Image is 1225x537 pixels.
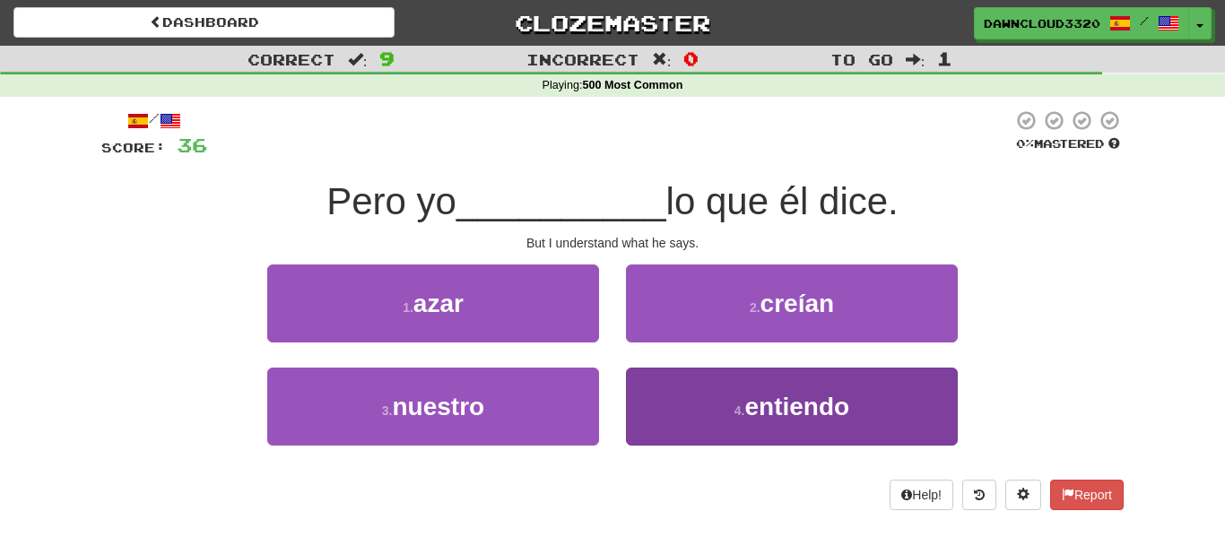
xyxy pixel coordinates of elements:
[326,180,456,222] span: Pero yo
[1016,136,1034,151] span: 0 %
[906,52,925,67] span: :
[1012,136,1124,152] div: Mastered
[734,403,745,418] small: 4 .
[666,180,899,222] span: lo que él dice.
[962,480,996,510] button: Round history (alt+y)
[267,264,599,342] button: 1.azar
[1140,14,1149,27] span: /
[101,140,166,155] span: Score:
[267,368,599,446] button: 3.nuestro
[526,50,639,68] span: Incorrect
[421,7,803,39] a: Clozemaster
[984,15,1100,31] span: DawnCloud3320
[890,480,953,510] button: Help!
[582,79,682,91] strong: 500 Most Common
[348,52,368,67] span: :
[393,393,485,420] span: nuestro
[379,48,395,69] span: 9
[937,48,952,69] span: 1
[13,7,395,38] a: Dashboard
[403,300,413,315] small: 1 .
[830,50,893,68] span: To go
[413,290,464,317] span: azar
[456,180,666,222] span: __________
[626,368,958,446] button: 4.entiendo
[683,48,699,69] span: 0
[652,52,672,67] span: :
[248,50,335,68] span: Correct
[745,393,850,420] span: entiendo
[177,134,207,156] span: 36
[760,290,835,317] span: creían
[1050,480,1124,510] button: Report
[101,109,207,132] div: /
[750,300,760,315] small: 2 .
[101,234,1124,252] div: But I understand what he says.
[382,403,393,418] small: 3 .
[974,7,1189,39] a: DawnCloud3320 /
[626,264,958,342] button: 2.creían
